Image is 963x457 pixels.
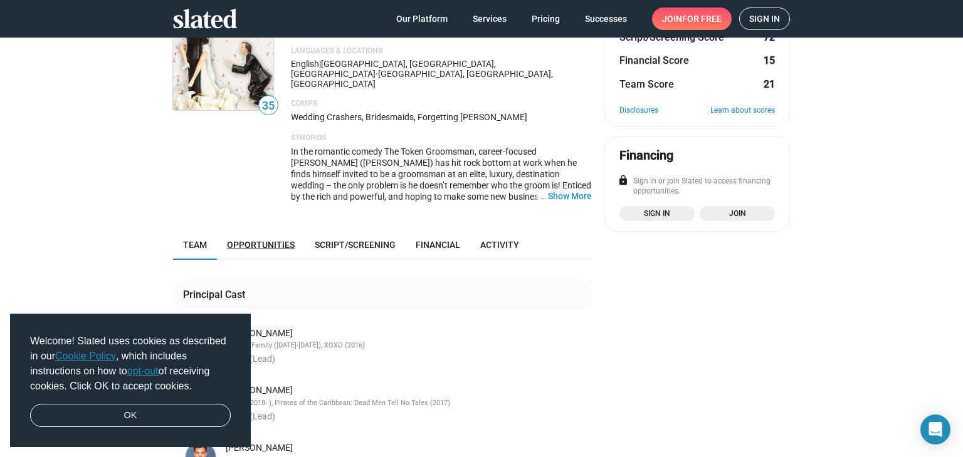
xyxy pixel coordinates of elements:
[406,230,470,260] a: Financial
[585,8,627,30] span: Successes
[319,59,321,69] span: |
[183,288,250,301] div: Principal Cast
[259,98,278,115] span: 35
[291,99,592,109] p: Comps
[173,230,217,260] a: Team
[627,207,687,220] span: Sign in
[618,175,629,186] mat-icon: lock
[226,341,589,351] div: Modern Family ([DATE]-[DATE]), XOXO (2016)
[619,106,658,116] a: Disclosures
[291,59,496,79] span: [GEOGRAPHIC_DATA], [GEOGRAPHIC_DATA], [GEOGRAPHIC_DATA]
[739,8,790,30] a: Sign in
[473,8,507,30] span: Services
[619,206,695,221] a: Sign in
[463,8,517,30] a: Services
[315,240,396,250] span: Script/Screening
[619,147,673,164] div: Financing
[682,8,722,30] span: for free
[652,8,732,30] a: Joinfor free
[55,351,116,361] a: Cookie Policy
[226,327,589,339] div: [PERSON_NAME]
[749,8,780,29] span: Sign in
[619,177,775,197] div: Sign in or join Slated to access financing opportunities.
[480,240,519,250] span: Activity
[920,414,950,444] div: Open Intercom Messenger
[386,8,458,30] a: Our Platform
[217,230,305,260] a: Opportunities
[226,442,589,454] div: [PERSON_NAME]
[619,54,689,67] dt: Financial Score
[227,240,295,250] span: Opportunities
[522,8,570,30] a: Pricing
[619,78,674,91] dt: Team Score
[291,59,319,69] span: English
[250,411,275,421] span: (Lead)
[183,240,207,250] span: Team
[575,8,637,30] a: Successes
[127,366,159,376] a: opt-out
[226,399,589,408] div: Titans (2018- ), Pirates of the Caribbean: Dead Men Tell No Tales (2017)
[532,8,560,30] span: Pricing
[291,146,591,247] span: In the romantic comedy The Token Groomsman, career-focused [PERSON_NAME] ([PERSON_NAME]) has hit ...
[305,230,406,260] a: Script/Screening
[30,404,231,428] a: dismiss cookie message
[226,384,589,396] div: [PERSON_NAME]
[710,106,775,116] a: Learn about scores
[548,190,592,202] button: …Show More
[291,111,592,123] p: Wedding Crashers, Bridesmaids, Forgetting [PERSON_NAME]
[763,54,775,67] dd: 15
[700,206,775,221] a: Join
[662,8,722,30] span: Join
[416,240,460,250] span: Financial
[535,190,548,202] span: …
[291,133,592,143] p: Synopsis
[30,334,231,394] span: Welcome! Slated uses cookies as described in our , which includes instructions on how to of recei...
[250,354,275,364] span: (Lead)
[376,69,378,79] span: ·
[396,8,448,30] span: Our Platform
[291,46,592,56] p: Languages & Locations
[470,230,529,260] a: Activity
[291,69,553,89] span: [GEOGRAPHIC_DATA], [GEOGRAPHIC_DATA], [GEOGRAPHIC_DATA]
[763,78,775,91] dd: 21
[10,314,251,448] div: cookieconsent
[707,207,767,220] span: Join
